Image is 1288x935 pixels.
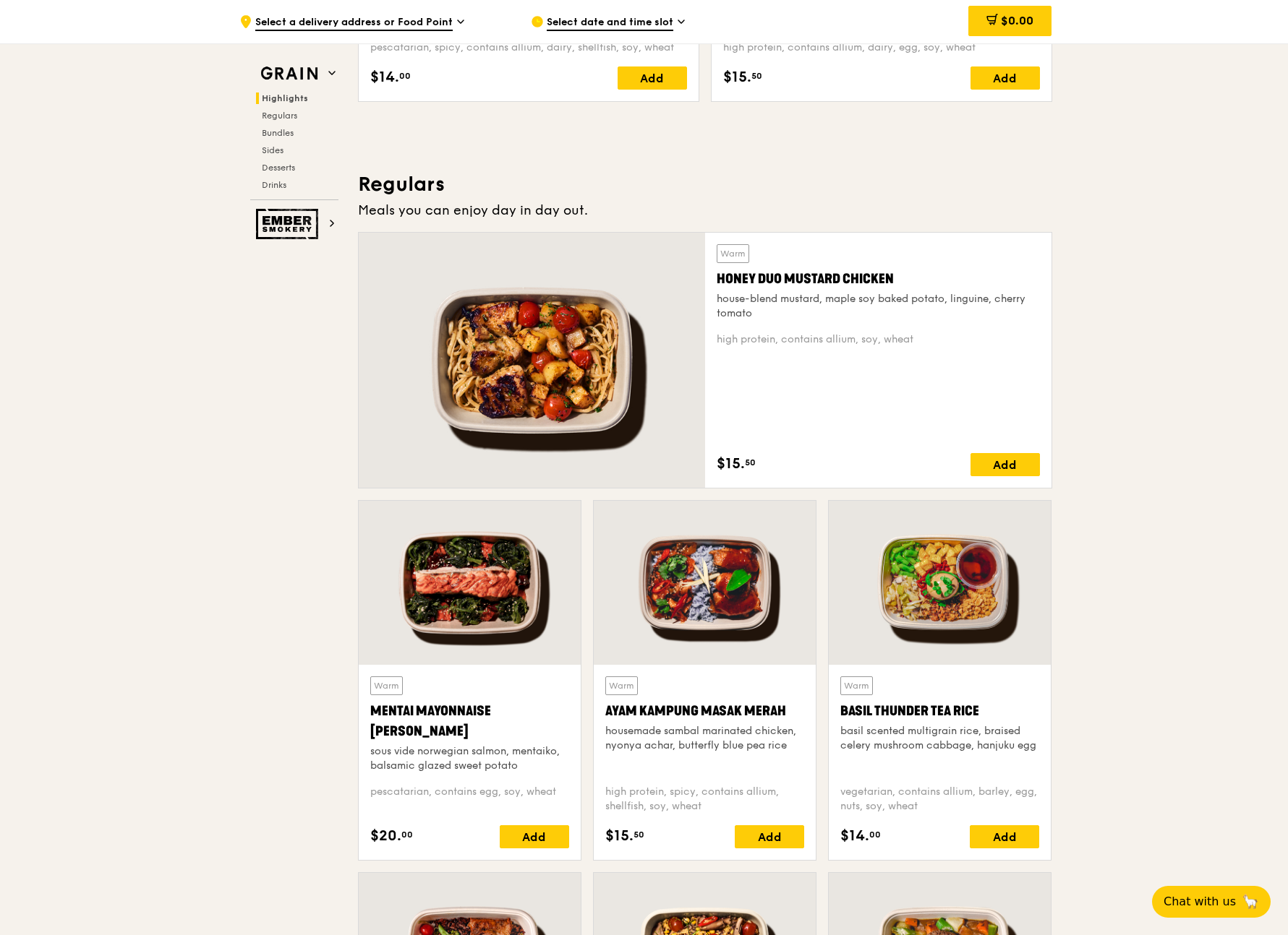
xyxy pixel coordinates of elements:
span: $14. [840,825,869,847]
div: Warm [717,244,749,263]
div: Warm [840,676,873,695]
span: Highlights [262,93,308,103]
div: high protein, spicy, contains allium, shellfish, soy, wheat [605,785,804,814]
span: $15. [723,66,751,88]
span: $14. [370,66,399,88]
div: sous vide norwegian salmon, mentaiko, balsamic glazed sweet potato [370,744,569,773]
div: Warm [370,676,403,695]
span: Desserts [262,163,295,173]
span: 00 [401,829,413,840]
span: 00 [399,70,411,82]
div: housemade sambal marinated chicken, nyonya achar, butterfly blue pea rice [605,724,804,753]
img: Grain web logo [256,61,323,87]
div: Ayam Kampung Masak Merah [605,701,804,721]
div: Basil Thunder Tea Rice [840,701,1039,721]
div: Honey Duo Mustard Chicken [717,269,1040,289]
span: Select date and time slot [547,15,673,31]
span: Sides [262,145,283,155]
div: Meals you can enjoy day in day out. [358,200,1052,220]
div: pescatarian, contains egg, soy, wheat [370,785,569,814]
img: Ember Smokery web logo [256,209,323,239]
button: Chat with us🦙 [1152,886,1271,918]
div: Mentai Mayonnaise [PERSON_NAME] [370,701,569,741]
span: Bundles [262,128,294,138]
span: Select a delivery address or Food Point [255,15,453,31]
span: $15. [605,825,634,847]
div: Warm [605,676,638,695]
span: 00 [869,829,881,840]
div: pescatarian, spicy, contains allium, dairy, shellfish, soy, wheat [370,40,687,55]
span: Chat with us [1164,893,1236,910]
span: $20. [370,825,401,847]
div: Add [618,66,687,90]
span: 50 [634,829,644,840]
div: Add [500,825,569,848]
div: house-blend mustard, maple soy baked potato, linguine, cherry tomato [717,292,1040,321]
div: Add [970,825,1039,848]
div: high protein, contains allium, dairy, egg, soy, wheat [723,40,1040,55]
div: basil scented multigrain rice, braised celery mushroom cabbage, hanjuku egg [840,724,1039,753]
span: 50 [745,457,756,468]
div: Add [735,825,804,848]
div: Add [971,453,1040,476]
span: $0.00 [1001,14,1033,27]
div: Add [971,66,1040,90]
h3: Regulars [358,171,1052,197]
div: high protein, contains allium, soy, wheat [717,332,1040,347]
span: 50 [751,70,762,82]
span: Drinks [262,180,286,190]
div: vegetarian, contains allium, barley, egg, nuts, soy, wheat [840,785,1039,814]
span: Regulars [262,111,297,121]
span: $15. [717,453,745,475]
span: 🦙 [1242,893,1259,910]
